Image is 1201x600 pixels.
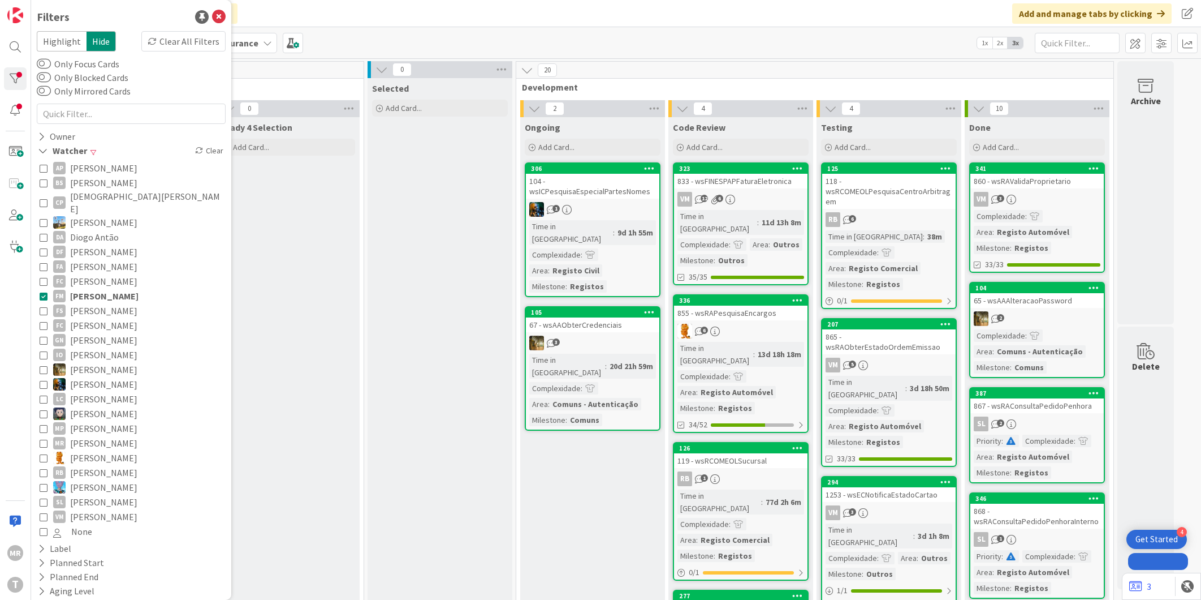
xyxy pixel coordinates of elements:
div: VM [674,192,807,207]
div: RB [826,212,840,227]
span: : [714,254,715,267]
a: 346868 - wsRAConsultaPedidoPenhoraInternoSLPriority:Complexidade:Area:Registo AutomóvelMilestone:... [969,492,1105,599]
div: Time in [GEOGRAPHIC_DATA] [826,524,913,548]
div: 323 [674,164,807,174]
div: 2941253 - wsECNotificaEstadoCartao [822,477,956,502]
span: 3 [552,338,560,346]
a: 10465 - wsAAAlteracaoPasswordJCComplexidade:Area:Comuns - AutenticaçãoMilestone:Comuns [969,282,1105,378]
div: 126 [679,444,807,452]
div: Outros [770,238,802,251]
div: Registos [715,402,755,414]
div: Registo Civil [550,264,602,277]
div: Milestone [677,402,714,414]
span: [PERSON_NAME] [70,274,137,289]
button: None [40,524,223,539]
span: : [729,370,731,383]
span: 2 [997,419,1004,427]
div: Registo Automóvel [994,226,1072,238]
span: Add Card... [386,103,422,113]
span: [PERSON_NAME] [70,348,137,362]
div: 855 - wsRAPesquisaEncargos [674,306,807,320]
div: Comuns - Autenticação [994,345,1086,358]
div: Complexidade [677,518,729,530]
span: : [696,534,698,546]
a: 306104 - wsICPesquisaEspecialPartesNomesJCTime in [GEOGRAPHIC_DATA]:9d 1h 55mComplexidade:Area:Re... [525,162,660,297]
span: 2 [997,314,1004,322]
div: 336 [679,297,807,305]
div: Comuns [1012,361,1047,374]
div: Milestone [677,550,714,562]
button: DF [PERSON_NAME] [40,245,223,259]
div: Area [974,451,992,463]
span: 3 [849,508,856,516]
div: Registos [1012,466,1051,479]
button: MP [PERSON_NAME] [40,421,223,436]
img: JC [53,363,66,376]
div: 346868 - wsRAConsultaPedidoPenhoraInterno [970,494,1104,529]
span: : [605,360,607,372]
a: 341860 - wsRAValidaProprietarioVMComplexidade:Area:Registo AutomóvelMilestone:Registos33/33 [969,162,1105,273]
button: AP [PERSON_NAME] [40,161,223,175]
div: SL [970,417,1104,431]
div: 4 [1177,527,1187,537]
a: 336855 - wsRAPesquisaEncargosRLTime in [GEOGRAPHIC_DATA]:13d 18h 18mComplexidade:Area:Registo Aut... [673,294,809,433]
div: Milestone [677,254,714,267]
div: Milestone [529,414,565,426]
span: 0 / 1 [837,295,848,307]
div: Complexidade [974,210,1025,222]
div: Complexidade [826,246,877,259]
span: : [992,451,994,463]
span: [PERSON_NAME] [70,480,137,495]
div: Milestone [974,466,1010,479]
div: SL [53,496,66,508]
div: 11d 13h 8m [759,216,804,229]
div: 9d 1h 55m [615,226,656,239]
span: : [548,398,550,410]
span: : [548,264,550,277]
span: : [613,226,615,239]
div: RB [674,472,807,486]
span: 6 [849,215,856,222]
div: Registo Comercial [698,534,772,546]
div: Milestone [529,280,565,293]
div: 126 [674,443,807,453]
div: Registos [567,280,607,293]
div: Area [750,238,768,251]
div: Registos [715,550,755,562]
button: RB [PERSON_NAME] [40,465,223,480]
button: JC [PERSON_NAME] [40,377,223,392]
div: FC [53,319,66,332]
div: 20d 21h 59m [607,360,656,372]
label: Only Blocked Cards [37,71,128,84]
div: 336855 - wsRAPesquisaEncargos [674,295,807,320]
div: 67 - wsAAObterCredenciais [526,318,659,332]
div: Open Get Started checklist, remaining modules: 4 [1126,530,1187,549]
div: 1253 - wsECNotificaEstadoCartao [822,487,956,502]
button: Only Focus Cards [37,58,51,70]
div: 3d 18h 50m [907,382,952,395]
div: 38m [924,230,945,243]
span: : [761,496,763,508]
div: Area [529,264,548,277]
div: JC [970,311,1104,326]
div: BS [53,177,66,189]
div: RL [674,324,807,338]
div: 125 [827,165,956,173]
span: : [565,414,567,426]
span: [PERSON_NAME] [70,495,137,509]
div: CP [53,196,66,209]
div: Area [974,226,992,238]
input: Quick Filter... [37,104,226,124]
div: Area [677,386,696,398]
img: JC [974,311,988,326]
div: Area [974,345,992,358]
div: VM [970,192,1104,207]
div: IO [53,349,66,361]
div: 336 [674,295,807,306]
div: 125 [822,164,956,174]
span: : [913,530,915,542]
span: : [696,386,698,398]
div: Priority [974,435,1001,447]
div: Milestone [974,361,1010,374]
div: Area [677,534,696,546]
